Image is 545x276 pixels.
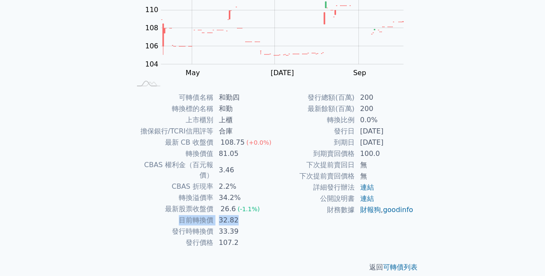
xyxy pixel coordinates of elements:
a: 可轉債列表 [383,263,417,271]
tspan: 110 [145,6,159,14]
td: 目前轉換價 [131,215,214,226]
td: CBAS 權利金（百元報價） [131,159,214,181]
span: (-1.1%) [237,206,260,213]
tspan: 104 [145,60,159,68]
td: 轉換標的名稱 [131,103,214,114]
iframe: Chat Widget [502,235,545,276]
td: 無 [355,159,414,171]
td: 財務數據 [273,204,355,216]
td: 發行時轉換價 [131,226,214,237]
td: 0.0% [355,114,414,126]
td: 公開說明書 [273,193,355,204]
td: 轉換比例 [273,114,355,126]
td: 詳細發行辦法 [273,182,355,193]
td: 下次提前賣回價格 [273,171,355,182]
td: 200 [355,103,414,114]
tspan: May [186,69,200,77]
td: 100.0 [355,148,414,159]
td: [DATE] [355,137,414,148]
tspan: Sep [353,69,366,77]
td: 到期日 [273,137,355,148]
td: 擔保銀行/TCRI信用評等 [131,126,214,137]
td: 上櫃 [214,114,273,126]
td: , [355,204,414,216]
td: 34.2% [214,192,273,203]
td: 107.2 [214,237,273,248]
td: 轉換價值 [131,148,214,159]
td: 和勤四 [214,92,273,103]
td: 合庫 [214,126,273,137]
a: 連結 [360,194,374,203]
tspan: 106 [145,42,159,50]
td: 2.2% [214,181,273,192]
td: 上市櫃別 [131,114,214,126]
td: 無 [355,171,414,182]
tspan: [DATE] [271,69,294,77]
td: 發行價格 [131,237,214,248]
td: 轉換溢價率 [131,192,214,203]
td: 最新餘額(百萬) [273,103,355,114]
td: 最新股票收盤價 [131,203,214,215]
td: 發行日 [273,126,355,137]
td: 32.82 [214,215,273,226]
td: 3.46 [214,159,273,181]
td: 可轉債名稱 [131,92,214,103]
div: 26.6 [219,204,238,214]
td: 到期賣回價格 [273,148,355,159]
td: 下次提前賣回日 [273,159,355,171]
td: 33.39 [214,226,273,237]
p: 返回 [121,262,424,273]
td: 發行總額(百萬) [273,92,355,103]
td: CBAS 折現率 [131,181,214,192]
a: 財報狗 [360,206,381,214]
tspan: 108 [145,24,159,32]
a: goodinfo [383,206,413,214]
td: 最新 CB 收盤價 [131,137,214,148]
td: [DATE] [355,126,414,137]
td: 和勤 [214,103,273,114]
td: 81.05 [214,148,273,159]
td: 200 [355,92,414,103]
span: (+0.0%) [246,139,271,146]
div: 108.75 [219,137,246,148]
a: 連結 [360,183,374,191]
